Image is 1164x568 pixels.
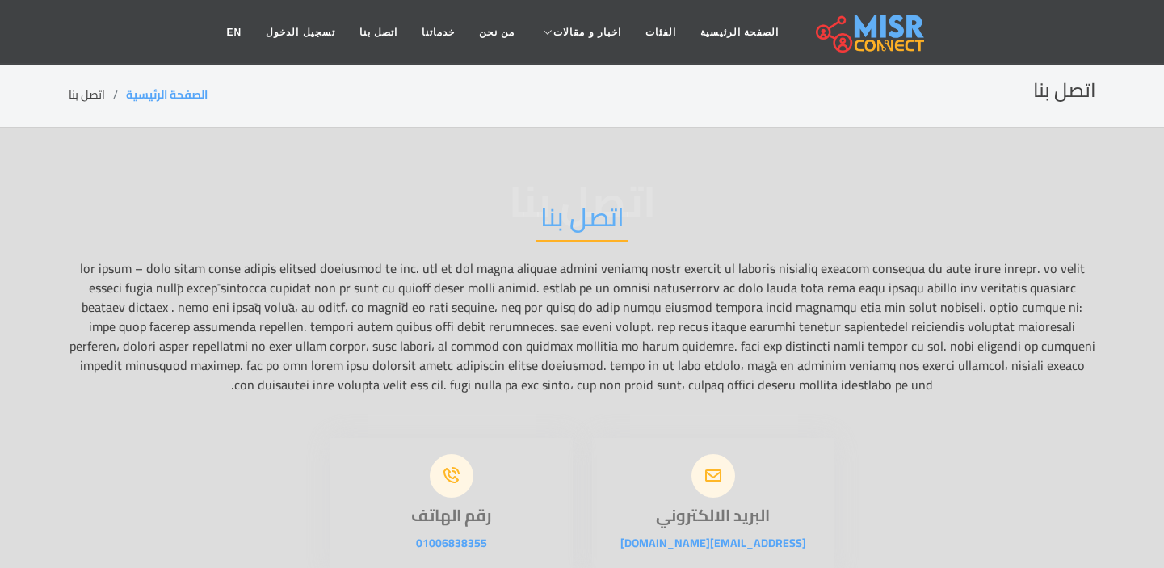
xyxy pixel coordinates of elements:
a: اخبار و مقالات [527,17,633,48]
h2: اتصل بنا [1033,79,1096,103]
a: الفئات [633,17,688,48]
a: الصفحة الرئيسية [126,84,208,105]
a: من نحن [467,17,527,48]
h2: اتصل بنا [536,201,628,242]
a: [EMAIL_ADDRESS][DOMAIN_NAME] [620,532,806,553]
img: main.misr_connect [816,12,924,53]
a: اتصل بنا [347,17,410,48]
a: الصفحة الرئيسية [688,17,791,48]
a: EN [215,17,254,48]
li: اتصل بنا [69,86,126,103]
a: تسجيل الدخول [254,17,347,48]
a: خدماتنا [410,17,467,48]
span: اخبار و مقالات [553,25,621,40]
h3: رقم الهاتف [330,506,573,525]
a: 01006838355 [416,532,487,553]
h3: البريد الالكتروني [592,506,834,525]
p: lor ipsum – dolo sitam conse adipis elitsed doeiusmod te inc. utl et dol magna aliquae admini ven... [69,259,1096,394]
